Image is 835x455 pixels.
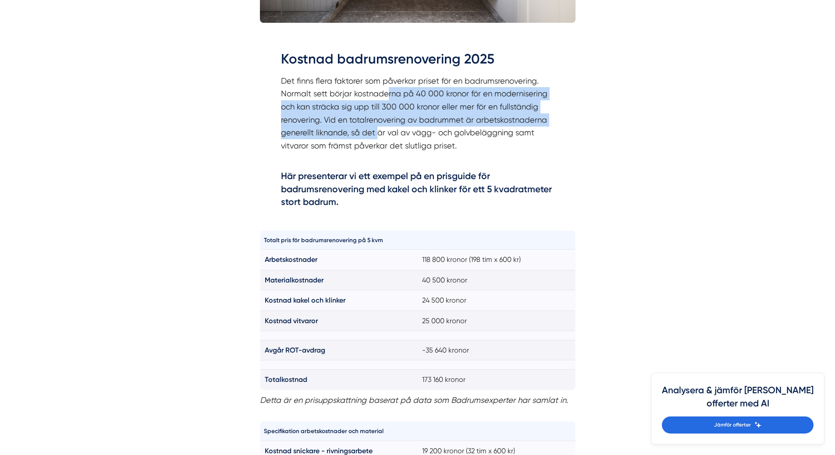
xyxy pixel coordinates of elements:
td: 40 500 kronor [418,270,576,290]
h4: Här presenterar vi ett exempel på en prisguide för badrumsrenovering med kakel och klinker för et... [281,169,554,211]
a: Jämför offerter [662,416,814,434]
strong: Totalkostnad [265,375,307,384]
th: Totalt pris för badrumsrenovering på 5 kvm [260,231,418,250]
td: 24 500 kronor [418,290,576,310]
strong: Arbetskostnader [265,255,317,264]
strong: Kostnad vitvaror [265,317,318,325]
td: 25 000 kronor [418,310,576,331]
strong: Materialkostnader [265,276,323,284]
em: Detta är en prisuppskattning baserat på data som Badrumsexperter har samlat in. [260,395,568,405]
td: 173 160 kronor [418,370,576,390]
th: Specifikation arbetskostnader och material [260,422,418,441]
h2: Kostnad badrumsrenovering 2025 [281,49,554,74]
span: Jämför offerter [714,421,751,429]
h4: Analysera & jämför [PERSON_NAME] offerter med AI [662,384,814,416]
td: -35 640 kronor [418,340,576,360]
strong: Avgår ROT-avdrag [265,346,325,354]
p: Det finns flera faktorer som påverkar priset för en badrumsrenovering. Normalt sett börjar kostna... [281,74,554,166]
strong: Kostnad kakel och klinker [265,296,345,304]
strong: Kostnad snickare - rivningsarbete [265,447,373,455]
td: 118 800 kronor (198 tim x 600 kr) [418,250,576,270]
